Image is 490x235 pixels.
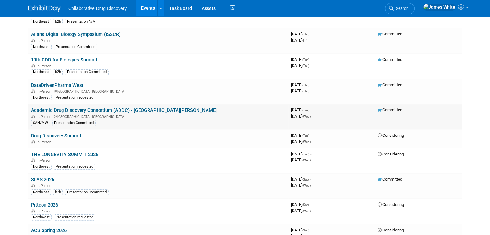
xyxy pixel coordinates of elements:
img: In-Person Event [31,140,35,143]
div: [GEOGRAPHIC_DATA], [GEOGRAPHIC_DATA] [31,89,286,94]
img: In-Person Event [31,115,35,118]
div: CAN/MW [31,120,50,126]
span: In-Person [37,64,53,68]
span: [DATE] [291,133,311,138]
span: [DATE] [291,208,311,213]
div: Northwest [31,164,52,170]
span: In-Person [37,209,53,213]
span: (Wed) [302,209,311,213]
div: Presentation Committed [54,44,97,50]
span: [DATE] [291,89,309,93]
div: Presentation requested [54,214,95,220]
span: (Tue) [302,58,309,61]
span: - [310,177,311,182]
span: [DATE] [291,32,311,36]
span: (Wed) [302,115,311,118]
span: Considering [378,228,404,232]
img: In-Person Event [31,184,35,187]
span: Considering [378,133,404,138]
span: [DATE] [291,114,311,118]
span: (Wed) [302,184,311,187]
span: - [310,228,311,232]
span: (Sat) [302,203,309,207]
span: - [310,152,311,156]
span: (Sun) [302,229,309,232]
a: AI and Digital Biology Symposium (ISSCR) [31,32,120,37]
span: [DATE] [291,82,311,87]
a: THE LONGEVITY SUMMIT 2025 [31,152,98,157]
span: - [310,82,311,87]
a: Academic Drug Discovery Consortium (ADDC) - [GEOGRAPHIC_DATA][PERSON_NAME] [31,108,217,113]
a: ACS Spring 2026 [31,228,67,233]
a: Drug Discovery Summit [31,133,81,139]
span: - [310,202,311,207]
span: Committed [378,82,402,87]
span: (Thu) [302,89,309,93]
a: Pittcon 2026 [31,202,58,208]
span: (Thu) [302,64,309,68]
span: [DATE] [291,228,311,232]
span: (Wed) [302,140,311,144]
img: In-Person Event [31,158,35,162]
div: [GEOGRAPHIC_DATA], [GEOGRAPHIC_DATA] [31,114,286,119]
span: [DATE] [291,57,311,62]
span: Committed [378,108,402,112]
span: (Tue) [302,153,309,156]
span: (Thu) [302,83,309,87]
div: Northeast [31,69,51,75]
div: b2h [53,19,63,24]
span: (Wed) [302,158,311,162]
img: In-Person Event [31,89,35,93]
span: Committed [378,177,402,182]
span: In-Person [37,115,53,119]
span: In-Person [37,140,53,144]
span: In-Person [37,39,53,43]
div: Presentation Committed [65,69,109,75]
span: - [310,108,311,112]
img: ExhibitDay [28,5,61,12]
img: In-Person Event [31,39,35,42]
span: (Sat) [302,178,309,181]
span: Committed [378,57,402,62]
span: [DATE] [291,157,311,162]
span: Considering [378,152,404,156]
span: [DATE] [291,152,311,156]
span: - [310,32,311,36]
span: Collaborative Drug Discovery [68,6,127,11]
div: Presentation requested [54,164,95,170]
a: SLAS 2026 [31,177,54,183]
div: Presentation Committed [65,189,109,195]
div: Northwest [31,95,52,100]
img: James White [423,4,456,11]
span: (Fri) [302,39,307,42]
img: In-Person Event [31,209,35,212]
span: [DATE] [291,139,311,144]
span: [DATE] [291,177,311,182]
div: Northwest [31,214,52,220]
span: In-Person [37,158,53,163]
span: - [310,133,311,138]
div: b2h [53,69,63,75]
span: (Thu) [302,33,309,36]
div: Northwest [31,44,52,50]
a: DataDrivenPharma West [31,82,83,88]
span: Committed [378,32,402,36]
span: Search [394,6,408,11]
span: In-Person [37,184,53,188]
div: Northeast [31,19,51,24]
span: In-Person [37,89,53,94]
div: Northeast [31,189,51,195]
span: [DATE] [291,63,309,68]
a: Search [385,3,415,14]
img: In-Person Event [31,64,35,67]
span: [DATE] [291,38,307,42]
span: (Tue) [302,134,309,137]
div: Presentation N/A [65,19,97,24]
div: Presentation Committed [52,120,96,126]
span: Considering [378,202,404,207]
span: [DATE] [291,202,311,207]
div: b2h [53,189,63,195]
span: [DATE] [291,183,311,188]
span: - [310,57,311,62]
a: 10th CDD for Biologics Summit [31,57,97,63]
